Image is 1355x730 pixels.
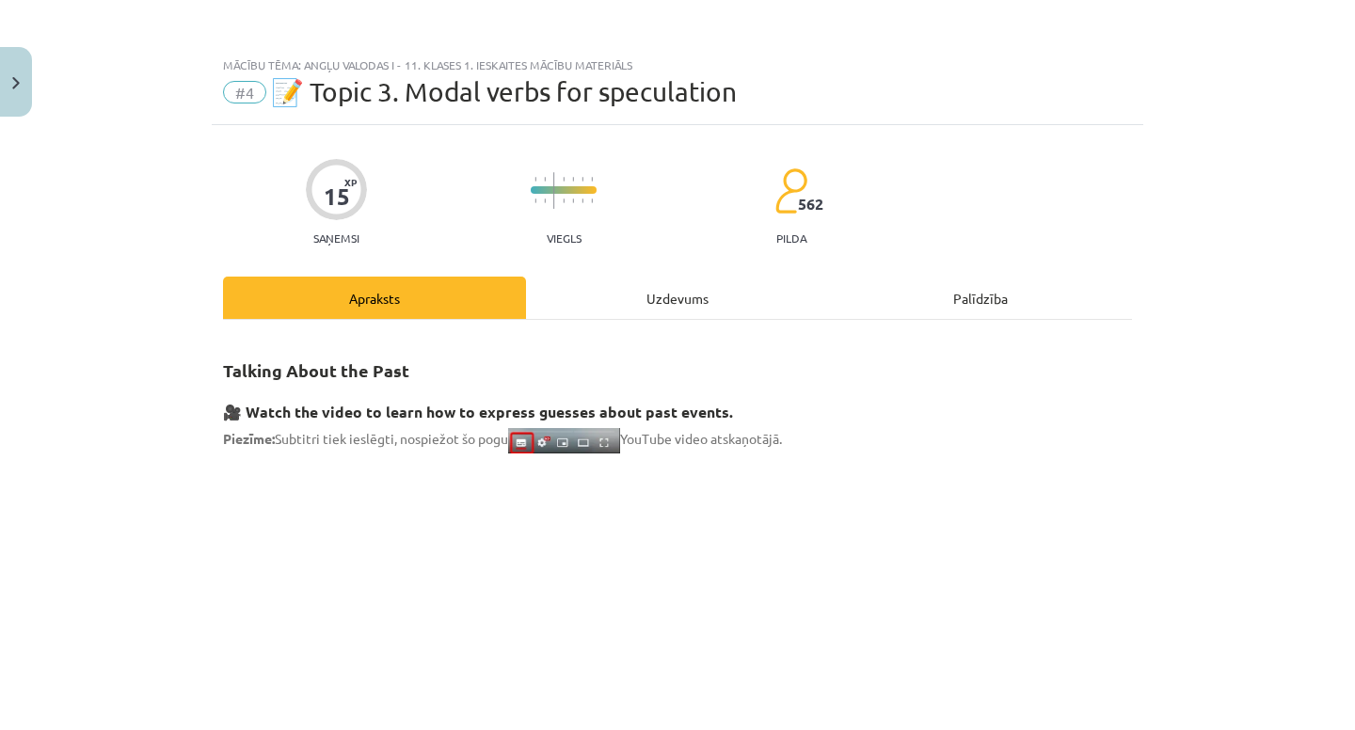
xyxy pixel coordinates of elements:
img: icon-short-line-57e1e144782c952c97e751825c79c345078a6d821885a25fce030b3d8c18986b.svg [544,198,546,203]
div: Palīdzība [829,277,1132,319]
div: Apraksts [223,277,526,319]
img: icon-short-line-57e1e144782c952c97e751825c79c345078a6d821885a25fce030b3d8c18986b.svg [544,177,546,182]
img: icon-short-line-57e1e144782c952c97e751825c79c345078a6d821885a25fce030b3d8c18986b.svg [563,198,565,203]
strong: 🎥 Watch the video to learn how to express guesses about past events. [223,402,733,421]
img: icon-short-line-57e1e144782c952c97e751825c79c345078a6d821885a25fce030b3d8c18986b.svg [572,177,574,182]
p: Viegls [547,231,582,245]
span: #4 [223,81,266,103]
span: Subtitri tiek ieslēgti, nospiežot šo pogu YouTube video atskaņotājā. [223,431,782,448]
img: icon-close-lesson-0947bae3869378f0d4975bcd49f059093ad1ed9edebbc8119c70593378902aed.svg [12,77,20,89]
img: icon-short-line-57e1e144782c952c97e751825c79c345078a6d821885a25fce030b3d8c18986b.svg [534,198,536,203]
img: students-c634bb4e5e11cddfef0936a35e636f08e4e9abd3cc4e673bd6f9a4125e45ecb1.svg [774,167,807,214]
p: pilda [776,231,806,245]
span: 📝 Topic 3. Modal verbs for speculation [271,76,737,107]
img: icon-short-line-57e1e144782c952c97e751825c79c345078a6d821885a25fce030b3d8c18986b.svg [582,198,583,203]
img: icon-short-line-57e1e144782c952c97e751825c79c345078a6d821885a25fce030b3d8c18986b.svg [591,198,593,203]
img: icon-short-line-57e1e144782c952c97e751825c79c345078a6d821885a25fce030b3d8c18986b.svg [572,198,574,203]
div: Mācību tēma: Angļu valodas i - 11. klases 1. ieskaites mācību materiāls [223,58,1132,71]
div: 15 [324,183,350,210]
span: 562 [798,196,823,213]
span: XP [344,177,357,187]
img: icon-short-line-57e1e144782c952c97e751825c79c345078a6d821885a25fce030b3d8c18986b.svg [591,177,593,182]
strong: Talking About the Past [223,359,409,381]
div: Uzdevums [526,277,829,319]
p: Saņemsi [306,231,367,245]
img: icon-long-line-d9ea69661e0d244f92f715978eff75569469978d946b2353a9bb055b3ed8787d.svg [553,172,555,209]
img: icon-short-line-57e1e144782c952c97e751825c79c345078a6d821885a25fce030b3d8c18986b.svg [582,177,583,182]
img: icon-short-line-57e1e144782c952c97e751825c79c345078a6d821885a25fce030b3d8c18986b.svg [534,177,536,182]
strong: Piezīme: [223,431,275,448]
img: icon-short-line-57e1e144782c952c97e751825c79c345078a6d821885a25fce030b3d8c18986b.svg [563,177,565,182]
